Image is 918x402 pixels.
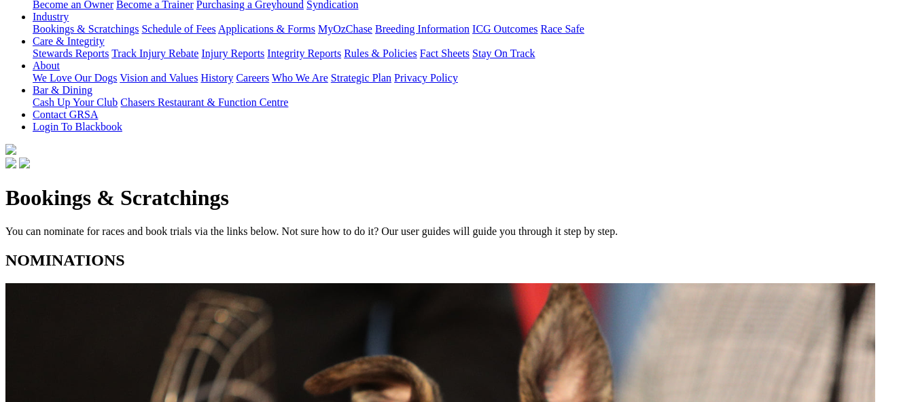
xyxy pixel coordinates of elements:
[111,48,198,59] a: Track Injury Rebate
[33,23,913,35] div: Industry
[141,23,215,35] a: Schedule of Fees
[120,72,198,84] a: Vision and Values
[5,158,16,168] img: facebook.svg
[375,23,470,35] a: Breeding Information
[33,35,105,47] a: Care & Integrity
[201,48,264,59] a: Injury Reports
[33,11,69,22] a: Industry
[540,23,584,35] a: Race Safe
[33,48,913,60] div: Care & Integrity
[33,72,913,84] div: About
[33,96,118,108] a: Cash Up Your Club
[33,72,117,84] a: We Love Our Dogs
[5,144,16,155] img: logo-grsa-white.png
[33,109,98,120] a: Contact GRSA
[5,225,913,238] p: You can nominate for races and book trials via the links below. Not sure how to do it? Our user g...
[19,158,30,168] img: twitter.svg
[120,96,288,108] a: Chasers Restaurant & Function Centre
[472,23,537,35] a: ICG Outcomes
[33,121,122,132] a: Login To Blackbook
[5,251,913,270] h2: NOMINATIONS
[200,72,233,84] a: History
[218,23,315,35] a: Applications & Forms
[318,23,372,35] a: MyOzChase
[331,72,391,84] a: Strategic Plan
[394,72,458,84] a: Privacy Policy
[33,48,109,59] a: Stewards Reports
[5,185,913,211] h1: Bookings & Scratchings
[420,48,470,59] a: Fact Sheets
[272,72,328,84] a: Who We Are
[236,72,269,84] a: Careers
[33,23,139,35] a: Bookings & Scratchings
[344,48,417,59] a: Rules & Policies
[267,48,341,59] a: Integrity Reports
[33,96,913,109] div: Bar & Dining
[33,60,60,71] a: About
[33,84,92,96] a: Bar & Dining
[472,48,535,59] a: Stay On Track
